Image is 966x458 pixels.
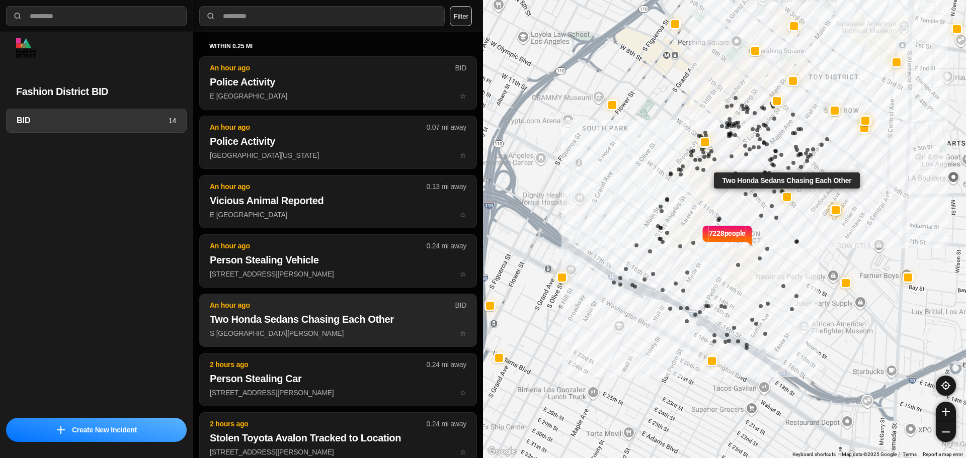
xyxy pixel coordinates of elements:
p: S [GEOGRAPHIC_DATA][PERSON_NAME] [210,328,466,338]
p: BID [455,300,466,310]
button: zoom-out [936,422,956,442]
h2: Person Stealing Vehicle [210,253,466,267]
h5: within 0.25 mi [209,42,467,50]
span: star [460,329,466,337]
img: zoom-in [942,408,950,416]
a: Report a map error [923,451,963,457]
img: recenter [941,381,950,390]
h2: Police Activity [210,75,466,89]
img: zoom-out [942,428,950,436]
p: 0.24 mi away [427,241,466,251]
a: An hour agoBIDTwo Honda Sedans Chasing Each OtherS [GEOGRAPHIC_DATA][PERSON_NAME]star [199,329,477,337]
span: star [460,389,466,397]
p: 2 hours ago [210,419,427,429]
a: An hour ago0.07 mi awayPolice Activity[GEOGRAPHIC_DATA][US_STATE]star [199,151,477,159]
button: zoom-in [936,402,956,422]
a: 2 hours ago0.24 mi awayStolen Toyota Avalon Tracked to Location[STREET_ADDRESS][PERSON_NAME]star [199,447,477,456]
img: notch [746,224,753,246]
h2: Fashion District BID [16,84,177,99]
a: An hour agoBIDPolice ActivityE [GEOGRAPHIC_DATA]star [199,91,477,100]
h3: BID [17,115,169,127]
button: An hour agoBIDTwo Honda Sedans Chasing Each OtherS [GEOGRAPHIC_DATA][PERSON_NAME]star [199,294,477,347]
a: An hour ago0.13 mi awayVicious Animal ReportedE [GEOGRAPHIC_DATA]star [199,210,477,219]
button: An hour agoBIDPolice ActivityE [GEOGRAPHIC_DATA]star [199,56,477,110]
a: BID14 [6,109,187,133]
p: E [GEOGRAPHIC_DATA] [210,210,466,220]
span: star [460,151,466,159]
h2: Two Honda Sedans Chasing Each Other [210,312,466,326]
a: Terms (opens in new tab) [903,451,917,457]
p: [STREET_ADDRESS][PERSON_NAME] [210,447,466,457]
p: An hour ago [210,241,427,251]
div: Two Honda Sedans Chasing Each Other [714,172,859,188]
button: iconCreate New Incident [6,418,187,442]
img: Google [486,445,519,458]
img: notch [701,224,709,246]
p: Create New Incident [72,425,137,435]
a: An hour ago0.24 mi awayPerson Stealing Vehicle[STREET_ADDRESS][PERSON_NAME]star [199,269,477,278]
h2: Vicious Animal Reported [210,194,466,208]
span: star [460,92,466,100]
span: star [460,448,466,456]
p: 2 hours ago [210,359,427,370]
p: 0.07 mi away [427,122,466,132]
img: search [206,11,216,21]
button: Two Honda Sedans Chasing Each Other [781,191,792,202]
img: icon [57,426,65,434]
h2: Person Stealing Car [210,372,466,386]
p: An hour ago [210,122,427,132]
img: logo [16,38,36,58]
p: 7228 people [709,228,746,250]
p: E [GEOGRAPHIC_DATA] [210,91,466,101]
p: 0.24 mi away [427,359,466,370]
span: star [460,211,466,219]
span: Map data ©2025 Google [842,451,897,457]
p: 0.24 mi away [427,419,466,429]
h2: Police Activity [210,134,466,148]
button: Filter [450,6,472,26]
button: An hour ago0.13 mi awayVicious Animal ReportedE [GEOGRAPHIC_DATA]star [199,175,477,228]
button: recenter [936,376,956,396]
p: BID [455,63,466,73]
button: 2 hours ago0.24 mi awayPerson Stealing Car[STREET_ADDRESS][PERSON_NAME]star [199,353,477,406]
button: Keyboard shortcuts [792,451,836,458]
p: [STREET_ADDRESS][PERSON_NAME] [210,269,466,279]
button: An hour ago0.24 mi awayPerson Stealing Vehicle[STREET_ADDRESS][PERSON_NAME]star [199,234,477,288]
button: An hour ago0.07 mi awayPolice Activity[GEOGRAPHIC_DATA][US_STATE]star [199,116,477,169]
p: 0.13 mi away [427,181,466,192]
p: [STREET_ADDRESS][PERSON_NAME] [210,388,466,398]
p: [GEOGRAPHIC_DATA][US_STATE] [210,150,466,160]
h2: Stolen Toyota Avalon Tracked to Location [210,431,466,445]
a: 2 hours ago0.24 mi awayPerson Stealing Car[STREET_ADDRESS][PERSON_NAME]star [199,388,477,397]
a: Open this area in Google Maps (opens a new window) [486,445,519,458]
p: 14 [169,116,176,126]
img: search [13,11,23,21]
span: star [460,270,466,278]
p: An hour ago [210,300,455,310]
p: An hour ago [210,63,455,73]
p: An hour ago [210,181,427,192]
